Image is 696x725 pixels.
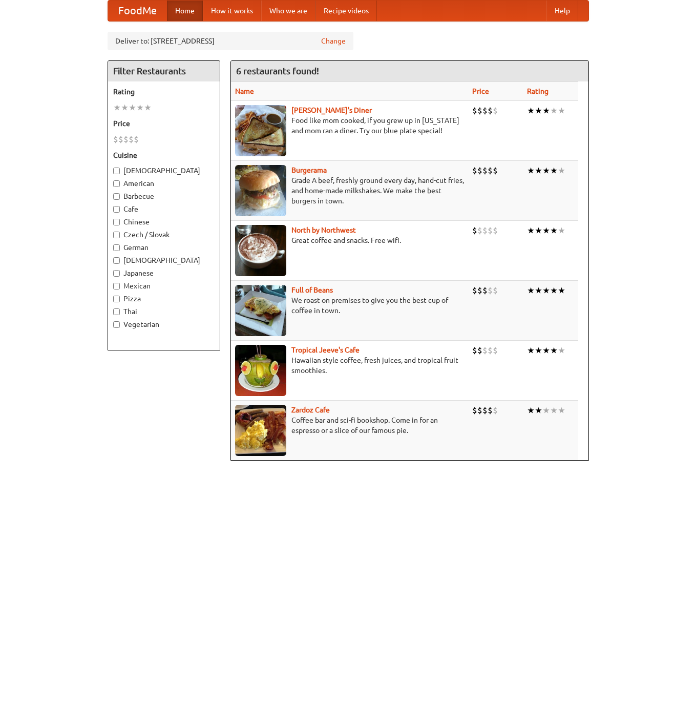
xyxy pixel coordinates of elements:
[527,405,535,416] li: ★
[113,281,215,291] label: Mexican
[542,165,550,176] li: ★
[235,87,254,95] a: Name
[235,295,464,316] p: We roast on premises to give you the best cup of coffee in town.
[477,105,482,116] li: $
[134,134,139,145] li: $
[235,105,286,156] img: sallys.jpg
[472,285,477,296] li: $
[113,134,118,145] li: $
[113,118,215,129] h5: Price
[235,235,464,245] p: Great coffee and snacks. Free wifi.
[482,225,488,236] li: $
[167,1,203,21] a: Home
[235,115,464,136] p: Food like mom cooked, if you grew up in [US_STATE] and mom ran a diner. Try our blue plate special!
[472,87,489,95] a: Price
[535,105,542,116] li: ★
[550,405,558,416] li: ★
[493,285,498,296] li: $
[123,134,129,145] li: $
[291,406,330,414] a: Zardoz Cafe
[235,175,464,206] p: Grade A beef, freshly ground every day, hand-cut fries, and home-made milkshakes. We make the bes...
[477,405,482,416] li: $
[113,178,215,189] label: American
[136,102,144,113] li: ★
[482,285,488,296] li: $
[113,165,215,176] label: [DEMOGRAPHIC_DATA]
[291,226,356,234] b: North by Northwest
[236,66,319,76] ng-pluralize: 6 restaurants found!
[488,345,493,356] li: $
[482,345,488,356] li: $
[488,405,493,416] li: $
[550,225,558,236] li: ★
[558,405,565,416] li: ★
[558,225,565,236] li: ★
[113,204,215,214] label: Cafe
[550,285,558,296] li: ★
[542,345,550,356] li: ★
[113,232,120,238] input: Czech / Slovak
[527,345,535,356] li: ★
[472,405,477,416] li: $
[472,165,477,176] li: $
[477,225,482,236] li: $
[477,165,482,176] li: $
[113,294,215,304] label: Pizza
[113,283,120,289] input: Mexican
[477,345,482,356] li: $
[550,105,558,116] li: ★
[493,105,498,116] li: $
[315,1,377,21] a: Recipe videos
[113,219,120,225] input: Chinese
[527,165,535,176] li: ★
[121,102,129,113] li: ★
[108,61,220,81] h4: Filter Restaurants
[558,105,565,116] li: ★
[235,355,464,376] p: Hawaiian style coffee, fresh juices, and tropical fruit smoothies.
[542,405,550,416] li: ★
[113,102,121,113] li: ★
[113,308,120,315] input: Thai
[527,87,549,95] a: Rating
[493,225,498,236] li: $
[129,134,134,145] li: $
[113,319,215,329] label: Vegetarian
[113,296,120,302] input: Pizza
[291,166,327,174] a: Burgerama
[482,105,488,116] li: $
[542,225,550,236] li: ★
[472,225,477,236] li: $
[550,345,558,356] li: ★
[235,415,464,436] p: Coffee bar and sci-fi bookshop. Come in for an espresso or a slice of our famous pie.
[113,193,120,200] input: Barbecue
[203,1,261,21] a: How it works
[261,1,315,21] a: Who we are
[113,257,120,264] input: [DEMOGRAPHIC_DATA]
[113,242,215,253] label: German
[291,346,360,354] b: Tropical Jeeve's Cafe
[108,1,167,21] a: FoodMe
[558,285,565,296] li: ★
[472,105,477,116] li: $
[235,165,286,216] img: burgerama.jpg
[113,230,215,240] label: Czech / Slovak
[291,286,333,294] a: Full of Beans
[321,36,346,46] a: Change
[482,405,488,416] li: $
[235,225,286,276] img: north.jpg
[493,345,498,356] li: $
[113,321,120,328] input: Vegetarian
[535,225,542,236] li: ★
[493,405,498,416] li: $
[118,134,123,145] li: $
[527,225,535,236] li: ★
[235,405,286,456] img: zardoz.jpg
[550,165,558,176] li: ★
[113,270,120,277] input: Japanese
[482,165,488,176] li: $
[113,180,120,187] input: American
[493,165,498,176] li: $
